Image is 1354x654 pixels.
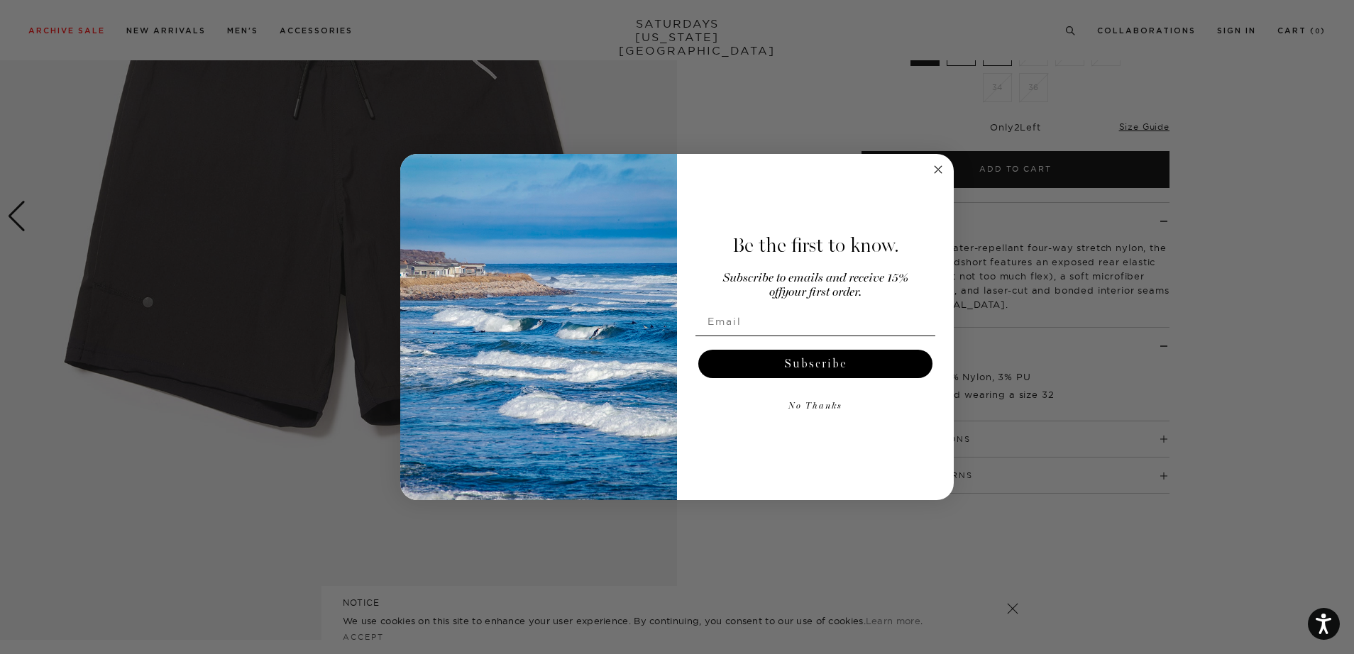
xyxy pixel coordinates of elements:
span: your first order. [782,287,862,299]
img: 125c788d-000d-4f3e-b05a-1b92b2a23ec9.jpeg [400,154,677,500]
input: Email [695,307,935,336]
button: No Thanks [695,392,935,421]
span: off [769,287,782,299]
span: Be the first to know. [732,233,899,257]
button: Subscribe [698,350,932,378]
button: Close dialog [930,161,947,178]
span: Subscribe to emails and receive 15% [723,272,908,284]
